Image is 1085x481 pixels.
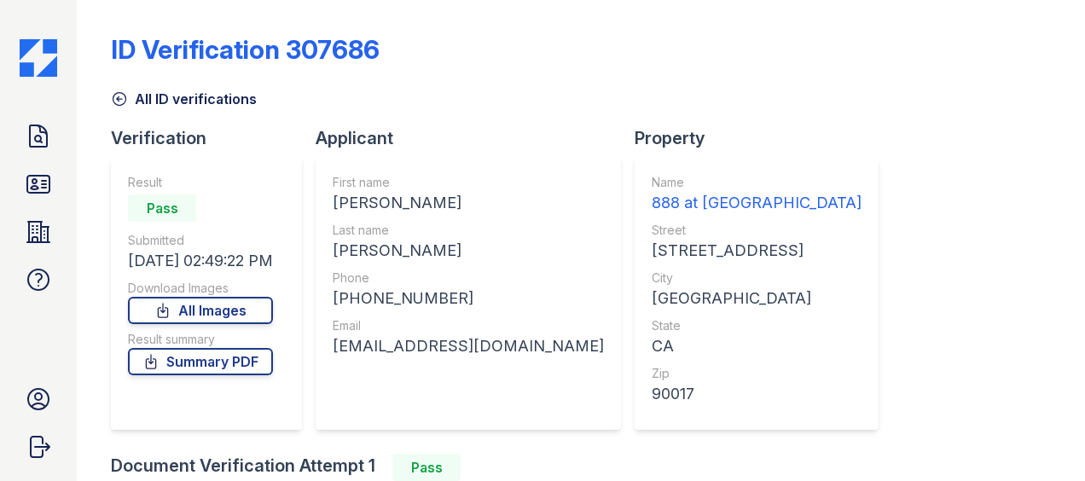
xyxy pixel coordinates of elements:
[333,334,604,358] div: [EMAIL_ADDRESS][DOMAIN_NAME]
[333,191,604,215] div: [PERSON_NAME]
[392,454,461,481] div: Pass
[652,365,862,382] div: Zip
[128,232,273,249] div: Submitted
[128,174,273,191] div: Result
[652,191,862,215] div: 888 at [GEOGRAPHIC_DATA]
[111,454,892,481] div: Document Verification Attempt 1
[111,89,257,109] a: All ID verifications
[652,269,862,287] div: City
[333,239,604,263] div: [PERSON_NAME]
[652,382,862,406] div: 90017
[20,39,57,77] img: CE_Icon_Blue-c292c112584629df590d857e76928e9f676e5b41ef8f769ba2f05ee15b207248.png
[333,174,604,191] div: First name
[652,287,862,310] div: [GEOGRAPHIC_DATA]
[652,174,862,215] a: Name 888 at [GEOGRAPHIC_DATA]
[128,280,273,297] div: Download Images
[111,34,380,65] div: ID Verification 307686
[128,249,273,273] div: [DATE] 02:49:22 PM
[333,317,604,334] div: Email
[111,126,316,150] div: Verification
[652,334,862,358] div: CA
[128,331,273,348] div: Result summary
[652,174,862,191] div: Name
[652,222,862,239] div: Street
[652,317,862,334] div: State
[635,126,892,150] div: Property
[128,194,196,222] div: Pass
[333,222,604,239] div: Last name
[333,287,604,310] div: [PHONE_NUMBER]
[333,269,604,287] div: Phone
[316,126,635,150] div: Applicant
[128,297,273,324] a: All Images
[652,239,862,263] div: [STREET_ADDRESS]
[128,348,273,375] a: Summary PDF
